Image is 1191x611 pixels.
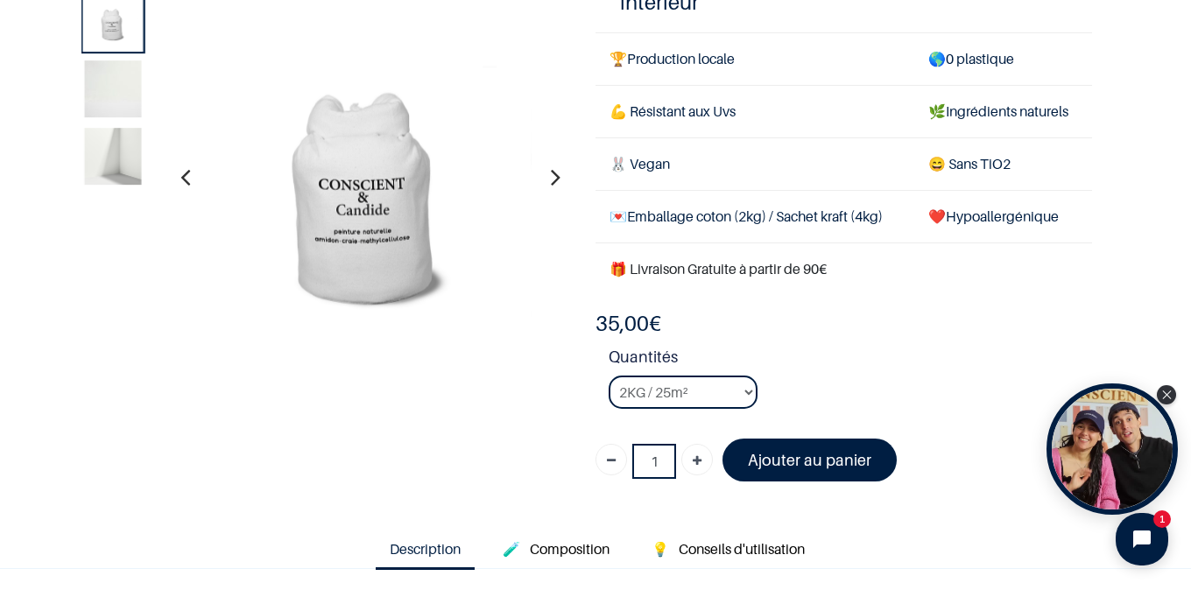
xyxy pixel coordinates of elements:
strong: Quantités [609,345,1092,376]
span: 💡 [652,540,669,558]
div: Close Tolstoy widget [1157,385,1176,404]
span: 🏆 [610,50,627,67]
a: Supprimer [595,444,627,475]
div: Open Tolstoy widget [1047,383,1178,515]
font: Ajouter au panier [748,451,871,469]
td: ❤️Hypoallergénique [914,191,1092,243]
iframe: Tidio Chat [1101,498,1183,580]
span: Conseils d'utilisation [679,540,805,558]
span: 🌿 [928,102,946,120]
span: 😄 S [928,155,956,172]
span: Description [390,540,461,558]
span: Composition [530,540,610,558]
span: 🐰 Vegan [610,155,670,172]
span: 🌎 [928,50,946,67]
font: 🎁 Livraison Gratuite à partir de 90€ [610,260,827,277]
div: Open Tolstoy [1047,383,1178,515]
div: Tolstoy bubble widget [1047,383,1178,515]
img: Product image [84,60,141,117]
a: Ajouter [681,444,713,475]
td: 0 plastique [914,32,1092,85]
span: 💪 Résistant aux Uvs [610,102,736,120]
span: 🧪 [503,540,520,558]
span: 35,00 [595,311,649,336]
td: Emballage coton (2kg) / Sachet kraft (4kg) [595,191,914,243]
td: ans TiO2 [914,137,1092,190]
td: Production locale [595,32,914,85]
b: € [595,311,661,336]
td: Ingrédients naturels [914,85,1092,137]
a: Ajouter au panier [722,439,897,481]
img: Product image [84,129,141,186]
span: 💌 [610,207,627,225]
